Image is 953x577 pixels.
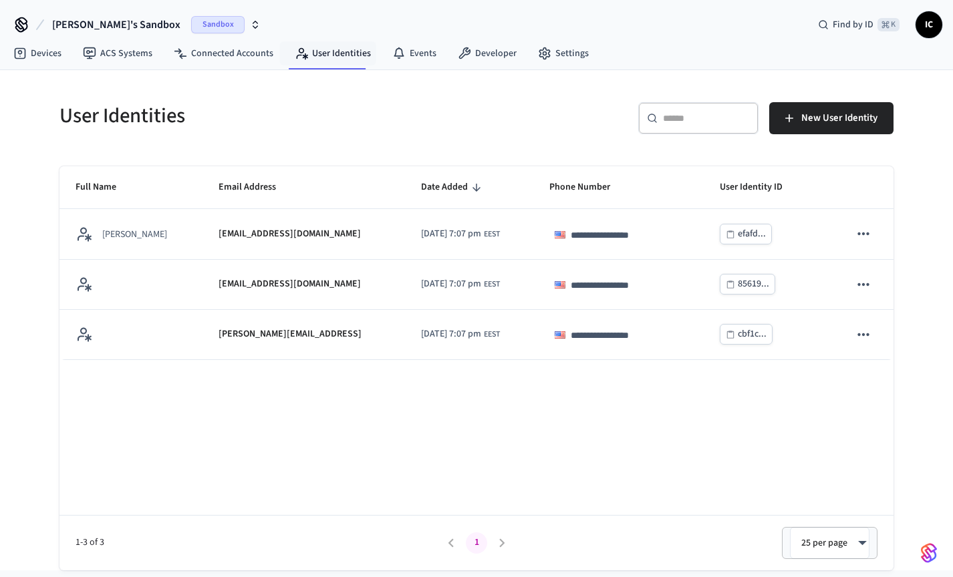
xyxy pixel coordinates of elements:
[549,177,628,198] span: Phone Number
[102,228,167,241] p: [PERSON_NAME]
[421,277,481,291] span: [DATE] 7:07 pm
[769,102,894,134] button: New User Identity
[527,41,599,65] a: Settings
[917,13,941,37] span: IC
[738,226,766,242] div: efafd...
[466,532,487,554] button: page 1
[738,276,769,293] div: 85619...
[421,227,500,241] div: Europe/Kiev
[421,327,500,341] div: Europe/Kiev
[738,326,767,343] div: cbf1c...
[3,41,72,65] a: Devices
[421,277,500,291] div: Europe/Kiev
[421,177,485,198] span: Date Added
[219,177,293,198] span: Email Address
[72,41,163,65] a: ACS Systems
[833,18,873,31] span: Find by ID
[720,274,775,295] button: 85619...
[59,166,894,360] table: sticky table
[76,177,134,198] span: Full Name
[916,11,942,38] button: IC
[484,329,500,341] span: EEST
[549,324,575,345] div: United States: + 1
[219,327,362,341] p: [PERSON_NAME][EMAIL_ADDRESS]
[76,536,438,550] span: 1-3 of 3
[484,278,500,291] span: EEST
[921,542,937,564] img: SeamLogoGradient.69752ec5.svg
[52,17,180,33] span: [PERSON_NAME]'s Sandbox
[877,18,900,31] span: ⌘ K
[219,227,361,241] p: [EMAIL_ADDRESS][DOMAIN_NAME]
[438,532,515,554] nav: pagination navigation
[801,110,877,127] span: New User Identity
[219,277,361,291] p: [EMAIL_ADDRESS][DOMAIN_NAME]
[163,41,284,65] a: Connected Accounts
[447,41,527,65] a: Developer
[382,41,447,65] a: Events
[421,227,481,241] span: [DATE] 7:07 pm
[807,13,910,37] div: Find by ID⌘ K
[720,177,800,198] span: User Identity ID
[191,16,245,33] span: Sandbox
[59,102,468,130] h5: User Identities
[720,324,773,345] button: cbf1c...
[484,228,500,240] span: EEST
[549,224,575,245] div: United States: + 1
[549,274,575,295] div: United States: + 1
[720,224,772,244] button: efafd...
[284,41,382,65] a: User Identities
[790,527,869,559] div: 25 per page
[421,327,481,341] span: [DATE] 7:07 pm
